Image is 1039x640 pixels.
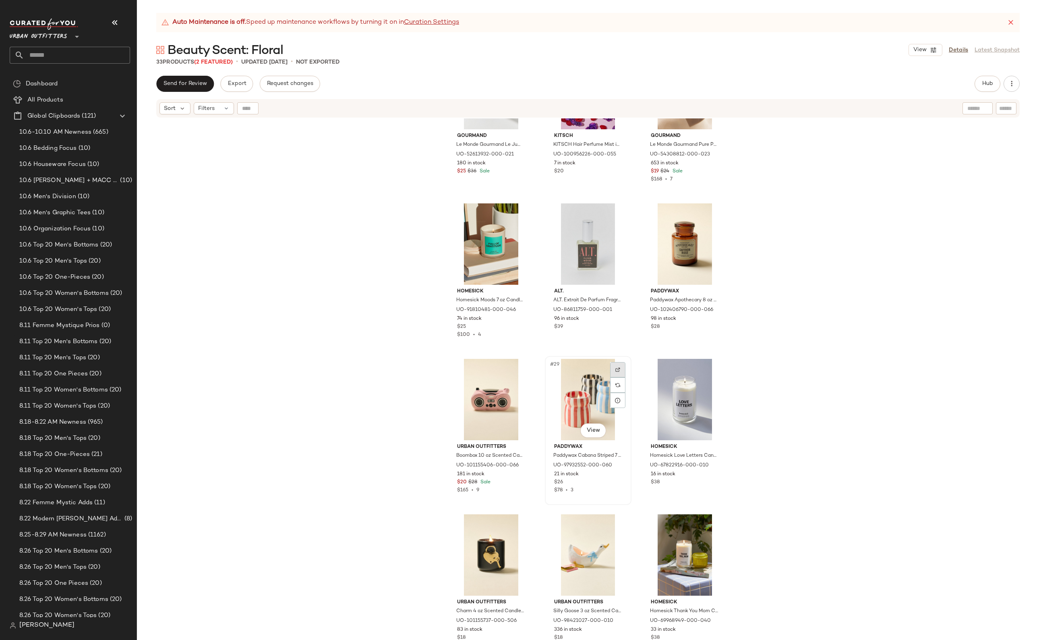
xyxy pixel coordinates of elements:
[451,359,532,440] img: 101155406_066_b
[456,141,524,149] span: Le Monde Gourmand Le Jumbo Eau De Parfum Fragrance in Rose Chocolat at Urban Outfitters
[88,579,102,588] span: (20)
[19,621,75,630] span: [PERSON_NAME]
[476,488,479,493] span: 9
[194,59,233,65] span: (2 Featured)
[296,58,339,66] p: Not Exported
[19,224,91,234] span: 10.6 Organization Focus
[98,547,112,556] span: (20)
[553,617,613,625] span: UO-98421027-000-010
[457,323,466,331] span: $25
[108,466,122,475] span: (20)
[457,443,525,451] span: Urban Outfitters
[651,177,662,182] span: $168
[118,176,132,185] span: (10)
[662,177,670,182] span: •
[19,321,100,330] span: 8.11 Femme Mystique Prios
[156,58,233,66] div: Products
[553,297,621,304] span: ALT. Extrait De Parfum Fragrance in Fleur Noir at Urban Outfitters
[553,462,612,469] span: UO-97932552-000-060
[80,112,96,121] span: (121)
[10,27,67,42] span: Urban Outfitters
[554,315,579,323] span: 96 in stock
[644,514,725,596] img: 69968949_040_b
[650,307,713,314] span: UO-102406790-000-066
[198,104,215,113] span: Filters
[909,44,942,56] button: View
[19,289,109,298] span: 10.6 Top 20 Women's Bottoms
[156,46,164,54] img: svg%3e
[470,332,478,338] span: •
[97,611,110,620] span: (20)
[19,257,87,266] span: 10.6 Top 20 Men's Tops
[87,530,106,540] span: (1162)
[86,160,99,169] span: (10)
[10,19,78,30] img: cfy_white_logo.C9jOOHJF.svg
[19,434,87,443] span: 8.18 Top 20 Men's Tops
[457,315,482,323] span: 74 in stock
[87,257,101,266] span: (20)
[468,488,476,493] span: •
[548,514,629,596] img: 98421027_010_b
[457,626,482,634] span: 83 in stock
[123,514,132,524] span: (8)
[670,177,673,182] span: 7
[161,18,459,27] div: Speed up maintenance workflows by turning it on in
[456,608,524,615] span: Charm 4 oz Scented Candle in Withered Rose Petals at Urban Outfitters
[19,418,86,427] span: 8.18-8.22 AM Newness
[554,599,622,606] span: Urban Outfitters
[650,617,711,625] span: UO-69968949-000-040
[168,43,283,59] span: Beauty Scent: Floral
[949,46,968,54] a: Details
[650,462,709,469] span: UO-67822916-000-010
[19,240,99,250] span: 10.6 Top 20 Men's Bottoms
[108,595,122,604] span: (20)
[554,168,564,175] span: $20
[19,128,91,137] span: 10.6-10.10 AM Newness
[19,530,87,540] span: 8.25-8.29 AM Newness
[457,133,525,140] span: Gourmand
[586,427,600,434] span: View
[236,57,238,67] span: •
[651,168,659,175] span: $19
[163,81,207,87] span: Send for Review
[19,273,90,282] span: 10.6 Top 20 One-Pieces
[671,169,683,174] span: Sale
[580,423,606,438] button: View
[553,307,612,314] span: UO-86811759-000-001
[651,133,719,140] span: Gourmand
[19,611,97,620] span: 8.26 Top 20 Women's Tops
[451,203,532,285] img: 91810481_046_m
[554,626,582,634] span: 336 in stock
[982,81,993,87] span: Hub
[267,81,313,87] span: Request changes
[650,452,718,460] span: Homesick Love Letters Candle in Love Letters at Urban Outfitters
[91,128,108,137] span: (665)
[478,332,481,338] span: 4
[554,160,575,167] span: 7 in stock
[554,443,622,451] span: Paddywax
[457,332,470,338] span: $100
[554,288,622,295] span: ALT.
[227,81,246,87] span: Export
[457,479,467,486] span: $20
[91,208,104,217] span: (10)
[479,480,491,485] span: Sale
[108,385,122,395] span: (20)
[19,450,90,459] span: 8.18 Top 20 One-Pieces
[615,367,620,372] img: svg%3e
[456,297,524,304] span: Homesick Moods 7 oz Candle in Full Of Gratitude at Urban Outfitters
[90,273,104,282] span: (20)
[404,18,459,27] a: Curation Settings
[456,617,517,625] span: UO-101155737-000-506
[19,402,96,411] span: 8.11 Top 20 Women's Tops
[553,141,621,149] span: KITSCH Hair Perfume Mist in Sheer Violet at Urban Outfitters
[651,443,719,451] span: Homesick
[651,599,719,606] span: Homesick
[554,323,563,331] span: $39
[291,57,293,67] span: •
[220,76,253,92] button: Export
[260,76,320,92] button: Request changes
[553,608,621,615] span: Silly Goose 3 oz Scented Candle in Withered Rose Petals at Urban Outfitters
[10,622,16,629] img: svg%3e
[549,360,561,369] span: #29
